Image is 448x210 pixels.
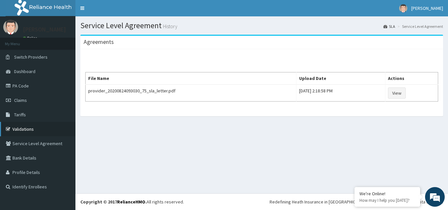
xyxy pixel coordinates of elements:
th: Actions [385,72,438,85]
span: Tariffs [14,112,26,118]
footer: All rights reserved. [75,193,448,210]
div: We're Online! [359,191,415,197]
th: File Name [86,72,296,85]
strong: Copyright © 2017 . [80,199,147,205]
a: Online [23,36,39,40]
img: User Image [399,4,407,12]
p: [PERSON_NAME] [23,27,66,32]
img: User Image [3,20,18,34]
span: Claims [14,97,27,103]
span: [PERSON_NAME] [411,5,443,11]
a: SLA [383,24,395,29]
small: History [162,24,177,29]
h3: Agreements [84,39,114,45]
td: [DATE] 2:18:58 PM [296,85,385,102]
div: Redefining Heath Insurance in [GEOGRAPHIC_DATA] using Telemedicine and Data Science! [270,199,443,205]
td: provider_20200824093030_75_sla_letter.pdf [86,85,296,102]
span: Dashboard [14,68,35,74]
th: Upload Date [296,72,385,85]
h1: Service Level Agreement [80,21,443,30]
a: View [388,87,406,99]
a: RelianceHMO [117,199,145,205]
li: Service Level Agreement [396,24,443,29]
p: How may I help you today? [359,198,415,203]
span: Switch Providers [14,54,48,60]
